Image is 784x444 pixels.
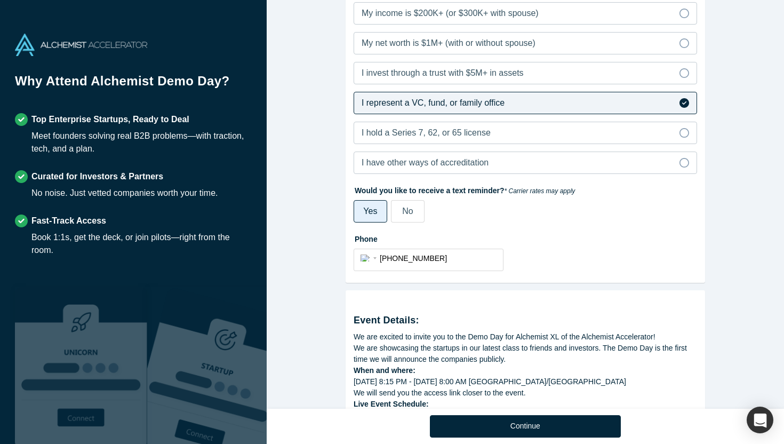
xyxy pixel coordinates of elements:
[31,231,252,257] div: Book 1:1s, get the deck, or join pilots—right from the room.
[354,400,429,408] strong: Live Event Schedule:
[362,38,535,47] span: My net worth is $1M+ (with or without spouse)
[354,387,697,399] div: We will send you the access link closer to the event.
[15,34,147,56] img: Alchemist Accelerator Logo
[31,187,218,200] div: No noise. Just vetted companies worth your time.
[15,72,252,98] h1: Why Attend Alchemist Demo Day?
[362,68,524,77] span: I invest through a trust with $5M+ in assets
[362,98,505,107] span: I represent a VC, fund, or family office
[31,115,189,124] strong: Top Enterprise Startups, Ready to Deal
[147,287,279,444] img: Prism AI
[354,331,697,343] div: We are excited to invite you to the Demo Day for Alchemist XL of the Alchemist Accelerator!
[354,315,419,326] strong: Event Details:
[31,172,163,181] strong: Curated for Investors & Partners
[354,343,697,365] div: We are showcasing the startups in our latest class to friends and investors. The Demo Day is the ...
[354,181,697,196] label: Would you like to receive a text reminder?
[31,216,106,225] strong: Fast-Track Access
[362,158,489,167] span: I have other ways of accreditation
[354,230,697,245] label: Phone
[362,128,491,137] span: I hold a Series 7, 62, or 65 license
[31,130,252,155] div: Meet founders solving real B2B problems—with traction, tech, and a plan.
[505,187,575,195] em: * Carrier rates may apply
[363,207,377,216] span: Yes
[354,366,415,375] strong: When and where:
[354,376,697,387] div: [DATE] 8:15 PM - [DATE] 8:00 AM [GEOGRAPHIC_DATA]/[GEOGRAPHIC_DATA]
[15,287,147,444] img: Robust Technologies
[402,207,413,216] span: No
[362,9,539,18] span: My income is $200K+ (or $300K+ with spouse)
[430,415,621,438] button: Continue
